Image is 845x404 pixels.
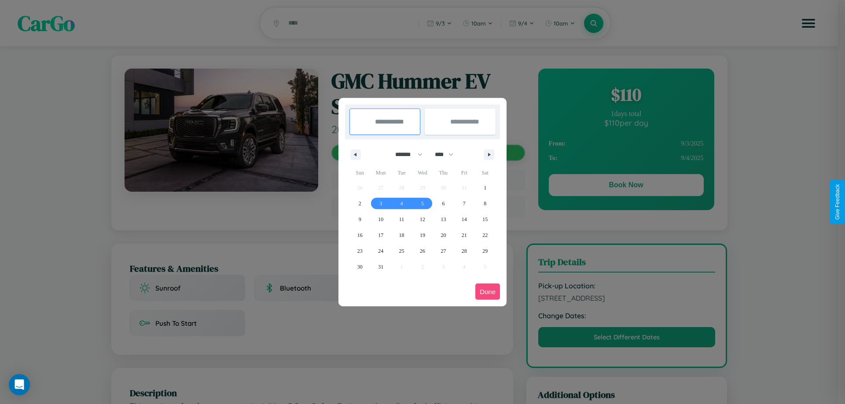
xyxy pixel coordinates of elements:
[370,166,391,180] span: Mon
[359,196,361,211] span: 2
[379,196,382,211] span: 3
[454,243,474,259] button: 28
[482,243,488,259] span: 29
[475,227,496,243] button: 22
[433,196,454,211] button: 6
[484,180,486,196] span: 1
[370,196,391,211] button: 3
[412,166,433,180] span: Wed
[484,196,486,211] span: 8
[454,227,474,243] button: 21
[433,243,454,259] button: 27
[420,227,425,243] span: 19
[441,243,446,259] span: 27
[9,374,30,395] div: Open Intercom Messenger
[357,227,363,243] span: 16
[482,211,488,227] span: 15
[391,227,412,243] button: 18
[462,227,467,243] span: 21
[349,166,370,180] span: Sun
[454,166,474,180] span: Fri
[357,259,363,275] span: 30
[349,227,370,243] button: 16
[378,259,383,275] span: 31
[370,243,391,259] button: 24
[412,196,433,211] button: 5
[420,211,425,227] span: 12
[391,196,412,211] button: 4
[433,166,454,180] span: Thu
[391,166,412,180] span: Tue
[475,211,496,227] button: 15
[475,284,500,300] button: Done
[441,227,446,243] span: 20
[391,243,412,259] button: 25
[378,227,383,243] span: 17
[475,243,496,259] button: 29
[442,196,445,211] span: 6
[412,211,433,227] button: 12
[834,184,841,220] div: Give Feedback
[412,227,433,243] button: 19
[349,259,370,275] button: 30
[421,196,424,211] span: 5
[349,243,370,259] button: 23
[412,243,433,259] button: 26
[357,243,363,259] span: 23
[420,243,425,259] span: 26
[441,211,446,227] span: 13
[475,166,496,180] span: Sat
[359,211,361,227] span: 9
[454,196,474,211] button: 7
[378,243,383,259] span: 24
[399,227,404,243] span: 18
[463,196,466,211] span: 7
[399,243,404,259] span: 25
[433,227,454,243] button: 20
[391,211,412,227] button: 11
[433,211,454,227] button: 13
[400,196,403,211] span: 4
[370,259,391,275] button: 31
[399,211,404,227] span: 11
[482,227,488,243] span: 22
[349,196,370,211] button: 2
[462,243,467,259] span: 28
[462,211,467,227] span: 14
[454,211,474,227] button: 14
[378,211,383,227] span: 10
[370,211,391,227] button: 10
[475,180,496,196] button: 1
[349,211,370,227] button: 9
[475,196,496,211] button: 8
[370,227,391,243] button: 17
